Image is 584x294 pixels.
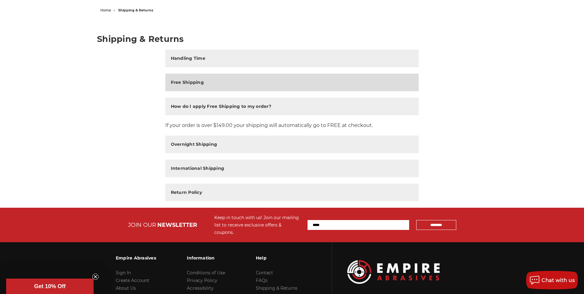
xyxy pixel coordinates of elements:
h3: Help [256,251,297,264]
span: shipping & returns [118,8,153,12]
h3: Information [187,251,225,264]
button: Free Shipping [165,74,419,91]
a: Create Account [116,278,149,283]
a: home [100,8,111,12]
p: If your order is over $149.00 your shipping will automatically go to FREE at checkout. [165,122,419,129]
button: Chat with us [526,271,578,289]
a: About Us [116,285,136,291]
a: Conditions of Use [187,270,225,276]
h2: Return Policy [171,189,202,196]
a: Privacy Policy [187,278,217,283]
img: Empire Abrasives Logo Image [347,260,440,284]
span: Chat with us [542,277,575,283]
h2: Free Shipping [171,79,204,86]
h2: Handling Time [171,55,205,62]
button: How do I apply Free Shipping to my order? [165,98,419,115]
span: JOIN OUR [128,222,156,228]
a: Accessibility [187,285,214,291]
button: Handling Time [165,50,419,67]
h3: Empire Abrasives [116,251,156,264]
div: Get 10% OffClose teaser [6,279,94,294]
div: Keep in touch with us! Join our mailing list to receive exclusive offers & coupons. [214,214,301,236]
button: Close teaser [92,274,99,280]
button: Overnight Shipping [165,136,419,153]
h2: Overnight Shipping [171,141,217,148]
span: NEWSLETTER [157,222,197,228]
h2: International Shipping [171,165,224,172]
a: Sign In [116,270,131,276]
button: International Shipping [165,160,419,177]
a: FAQs [256,278,268,283]
button: Return Policy [165,184,419,201]
h1: Shipping & Returns [97,35,487,43]
a: Contact [256,270,273,276]
a: Shipping & Returns [256,285,297,291]
h2: How do I apply Free Shipping to my order? [171,103,271,110]
span: Get 10% Off [34,283,66,289]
